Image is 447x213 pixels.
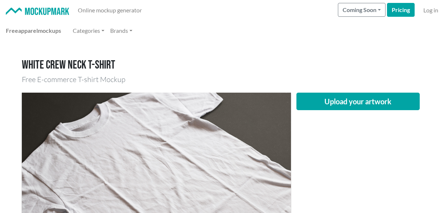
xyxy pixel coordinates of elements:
a: Brands [107,23,135,38]
h1: White crew neck T-shirt [22,58,426,72]
h3: Free E-commerce T-shirt Mockup [22,75,426,84]
a: Log in [420,3,441,18]
a: Pricing [387,3,415,17]
button: Coming Soon [338,3,386,17]
a: Categories [70,23,107,38]
span: apparel [18,27,38,34]
a: Freeapparelmockups [3,23,64,38]
button: Upload your artwork [296,93,420,110]
img: Mockup Mark [6,8,69,15]
a: Online mockup generator [75,3,145,18]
